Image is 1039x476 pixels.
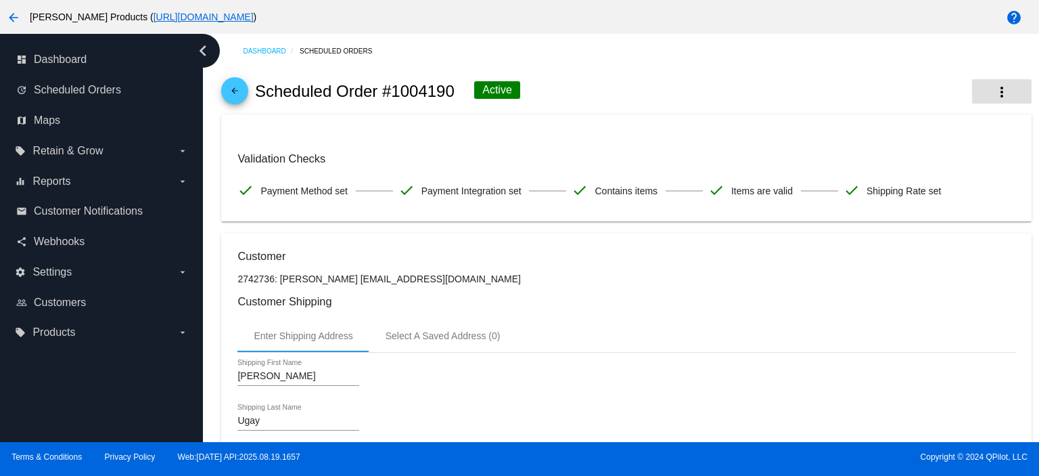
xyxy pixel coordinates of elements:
input: Shipping First Name [237,371,359,382]
a: [URL][DOMAIN_NAME] [154,12,254,22]
span: Retain & Grow [32,145,103,157]
span: Customers [34,297,86,309]
a: Web:[DATE] API:2025.08.19.1657 [178,452,300,462]
i: email [16,206,27,217]
span: Maps [34,114,60,127]
a: Privacy Policy [105,452,156,462]
a: email Customer Notifications [16,200,188,222]
i: map [16,115,27,126]
a: Terms & Conditions [11,452,82,462]
div: Select A Saved Address (0) [386,330,501,341]
i: share [16,236,27,247]
a: Scheduled Orders [300,41,384,62]
i: arrow_drop_down [177,176,188,187]
i: local_offer [15,327,26,338]
span: Products [32,326,75,339]
mat-icon: check [398,182,415,198]
h2: Scheduled Order #1004190 [255,82,455,101]
i: chevron_left [192,40,214,62]
i: equalizer [15,176,26,187]
p: 2742736: [PERSON_NAME] [EMAIL_ADDRESS][DOMAIN_NAME] [237,274,1015,284]
a: update Scheduled Orders [16,79,188,101]
mat-icon: check [237,182,254,198]
a: people_outline Customers [16,292,188,313]
span: Settings [32,266,72,278]
a: Dashboard [243,41,300,62]
i: dashboard [16,54,27,65]
mat-icon: arrow_back [5,9,22,26]
mat-icon: check [708,182,724,198]
span: Payment Integration set [421,177,522,205]
span: Shipping Rate set [867,177,942,205]
mat-icon: check [844,182,860,198]
mat-icon: more_vert [994,84,1010,100]
h3: Customer Shipping [237,295,1015,308]
i: arrow_drop_down [177,146,188,156]
span: Webhooks [34,236,85,248]
i: arrow_drop_down [177,327,188,338]
span: Contains items [595,177,657,205]
h3: Validation Checks [237,152,1015,165]
i: settings [15,267,26,278]
mat-icon: arrow_back [227,86,243,102]
input: Shipping Last Name [237,416,359,427]
h3: Customer [237,250,1015,263]
span: Copyright © 2024 QPilot, LLC [531,452,1028,462]
a: dashboard Dashboard [16,49,188,70]
div: Active [474,81,520,99]
span: Dashboard [34,53,87,66]
i: arrow_drop_down [177,267,188,278]
a: share Webhooks [16,231,188,253]
span: Reports [32,175,70,188]
span: Items are valid [731,177,793,205]
i: local_offer [15,146,26,156]
span: Customer Notifications [34,205,143,217]
i: people_outline [16,297,27,308]
span: Scheduled Orders [34,84,121,96]
div: Enter Shipping Address [254,330,352,341]
a: map Maps [16,110,188,131]
span: [PERSON_NAME] Products ( ) [30,12,256,22]
i: update [16,85,27,95]
mat-icon: check [572,182,588,198]
mat-icon: help [1006,9,1022,26]
span: Payment Method set [260,177,347,205]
